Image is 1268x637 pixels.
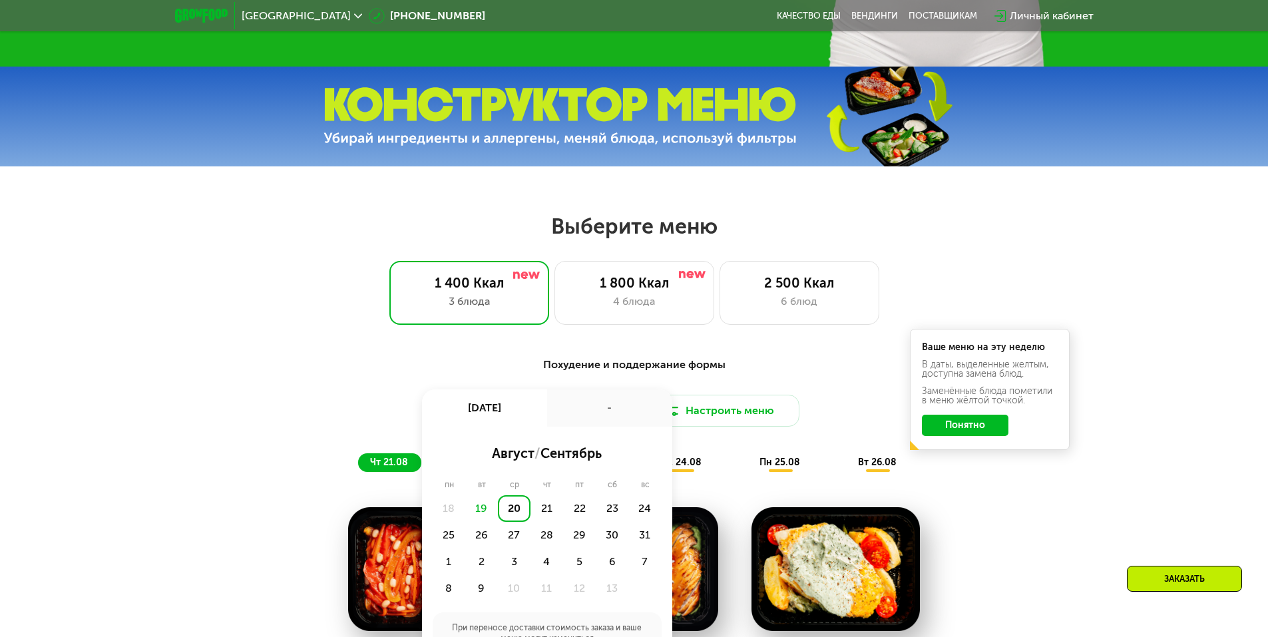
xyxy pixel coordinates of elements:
a: Качество еды [777,11,841,21]
div: 19 [465,495,498,522]
div: 20 [498,495,530,522]
div: 31 [628,522,661,548]
div: Заменённые блюда пометили в меню жёлтой точкой. [922,387,1058,405]
span: август [492,445,534,461]
a: Вендинги [851,11,898,21]
div: 29 [563,522,596,548]
span: [GEOGRAPHIC_DATA] [242,11,351,21]
span: пн 25.08 [759,457,800,468]
span: вт 26.08 [858,457,897,468]
div: Похудение и поддержание формы [240,357,1028,373]
div: 28 [530,522,563,548]
div: 21 [530,495,563,522]
div: Ваше меню на эту неделю [922,343,1058,352]
div: 3 блюда [403,294,535,310]
div: пн [433,480,466,491]
div: В даты, выделенные желтым, доступна замена блюд. [922,360,1058,379]
div: 1 800 Ккал [568,275,700,291]
div: 10 [498,575,530,602]
span: / [534,445,540,461]
div: 24 [628,495,661,522]
div: 6 блюд [734,294,865,310]
a: [PHONE_NUMBER] [369,8,485,24]
h2: Выберите меню [43,213,1225,240]
div: 30 [596,522,628,548]
div: вт [466,480,498,491]
div: 11 [530,575,563,602]
div: 22 [563,495,596,522]
div: [DATE] [422,389,547,427]
div: 8 [433,575,465,602]
div: поставщикам [909,11,977,21]
div: 4 блюда [568,294,700,310]
div: сб [596,480,629,491]
span: сентябрь [540,445,602,461]
div: 18 [433,495,465,522]
div: 6 [596,548,628,575]
div: 25 [433,522,465,548]
span: чт 21.08 [370,457,408,468]
div: 23 [596,495,628,522]
div: 12 [563,575,596,602]
button: Настроить меню [640,395,799,427]
div: 2 500 Ккал [734,275,865,291]
div: 26 [465,522,498,548]
div: 7 [628,548,661,575]
div: 1 400 Ккал [403,275,535,291]
div: 13 [596,575,628,602]
button: Понятно [922,415,1008,436]
span: вс 24.08 [662,457,702,468]
div: пт [563,480,596,491]
div: 3 [498,548,530,575]
div: - [547,389,672,427]
div: 27 [498,522,530,548]
div: вс [629,480,662,491]
div: 5 [563,548,596,575]
div: 4 [530,548,563,575]
div: чт [531,480,563,491]
div: 9 [465,575,498,602]
div: Заказать [1127,566,1242,592]
div: ср [498,480,531,491]
div: 2 [465,548,498,575]
div: Личный кабинет [1010,8,1094,24]
div: 1 [433,548,465,575]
